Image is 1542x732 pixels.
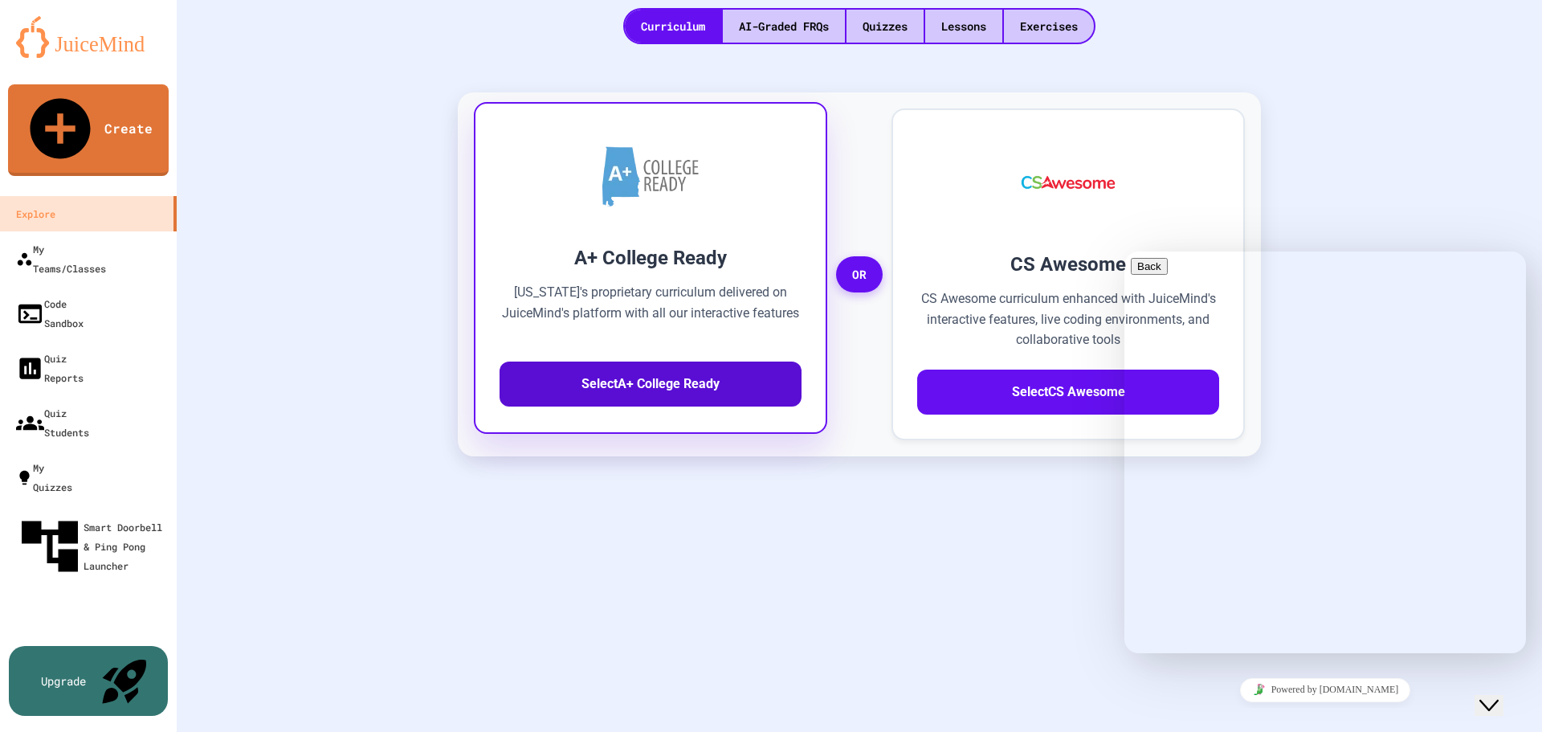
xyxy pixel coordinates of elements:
div: Code Sandbox [16,294,84,333]
button: SelectCS Awesome [917,370,1219,415]
div: Upgrade [41,673,86,689]
a: Create [8,84,169,176]
span: OR [836,256,883,293]
h3: A+ College Ready [500,243,802,272]
div: Exercises [1004,10,1094,43]
iframe: chat widget [1124,672,1526,708]
img: logo-orange.svg [16,16,161,58]
img: A+ College Ready [602,146,699,207]
div: Smart Doorbell & Ping Pong Launcher [16,513,170,580]
div: AI-Graded FRQs [723,10,845,43]
div: Explore [16,204,55,223]
h3: CS Awesome [917,250,1219,279]
div: Quizzes [846,10,924,43]
iframe: chat widget [1475,668,1526,716]
iframe: chat widget [1124,251,1526,653]
button: SelectA+ College Ready [500,362,802,407]
div: My Quizzes [16,458,72,497]
p: CS Awesome curriculum enhanced with JuiceMind's interactive features, live coding environments, a... [917,288,1219,350]
p: [US_STATE]'s proprietary curriculum delivered on JuiceMind's platform with all our interactive fe... [500,282,802,344]
div: My Teams/Classes [16,239,106,278]
div: Curriculum [625,10,721,43]
div: Quiz Reports [16,349,84,387]
div: Quiz Students [16,403,89,442]
div: Lessons [925,10,1002,43]
img: CS Awesome [1006,134,1132,231]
